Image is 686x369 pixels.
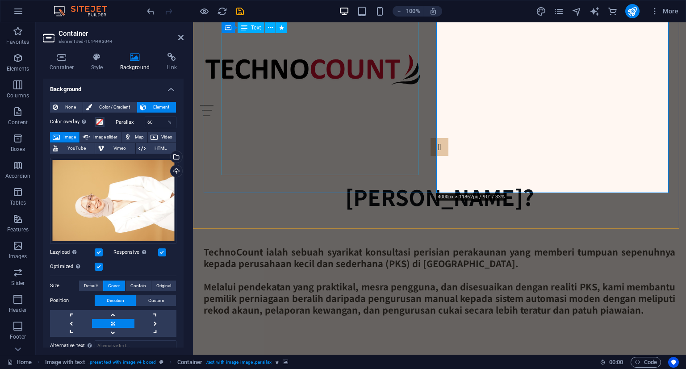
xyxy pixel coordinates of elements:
[177,357,202,368] span: Click to select. Double-click to edit
[50,340,95,351] label: Alternative text
[95,340,176,351] input: Alternative text...
[95,295,136,306] button: Direction
[88,357,156,368] span: . preset-text-with-image-v4-boxed
[146,6,156,17] i: Undo: change_background_size (Ctrl+Z)
[160,132,173,143] span: Video
[429,7,437,15] i: On resize automatically adjust zoom level to fit chosen device.
[159,360,163,365] i: This element is a customizable preset
[50,281,79,291] label: Size
[283,360,288,365] i: This element contains a background
[79,281,103,291] button: Default
[113,247,158,258] label: Responsive
[275,360,279,365] i: Element contains an animation
[134,132,145,143] span: Map
[9,306,27,314] p: Header
[572,6,582,17] button: navigator
[8,119,28,126] p: Content
[84,281,98,291] span: Default
[536,6,547,17] button: design
[217,6,227,17] button: reload
[607,6,618,17] button: commerce
[647,4,682,18] button: More
[136,295,176,306] button: Custom
[627,6,637,17] i: Publish
[10,333,26,340] p: Footer
[234,6,245,17] button: save
[406,6,420,17] h6: 100%
[163,117,176,128] div: %
[590,6,600,17] button: text_generator
[151,281,176,291] button: Original
[103,281,125,291] button: Cover
[235,6,245,17] i: Save (Ctrl+S)
[6,38,29,46] p: Favorites
[668,357,679,368] button: Usercentrics
[650,7,678,16] span: More
[148,143,173,154] span: HTML
[156,281,171,291] span: Original
[625,4,640,18] button: publish
[92,132,118,143] span: Image slider
[50,102,83,113] button: None
[136,143,176,154] button: HTML
[572,6,582,17] i: Navigator
[43,53,84,71] h4: Container
[600,357,623,368] h6: Session time
[145,6,156,17] button: undo
[50,117,95,127] label: Color overlay
[130,281,146,291] span: Contain
[50,132,79,143] button: Image
[609,357,623,368] span: 00 00
[95,102,134,113] span: Color / Gradient
[554,6,564,17] i: Pages (Ctrl+Alt+S)
[43,79,184,95] h4: Background
[536,6,546,17] i: Design (Ctrl+Alt+Y)
[95,143,135,154] button: Vimeo
[107,143,132,154] span: Vimeo
[50,143,95,154] button: YouTube
[116,120,145,125] label: Parallax
[160,53,184,71] h4: Link
[59,38,166,46] h3: Element #ed-1014493044
[61,102,80,113] span: None
[5,172,30,180] p: Accordion
[11,258,482,294] span: Melalui pendekatan yang praktikal, mesra pengguna, dan disesuaikan dengan realiti PKS, kami memba...
[7,226,29,233] p: Features
[7,92,29,99] p: Columns
[121,132,147,143] button: Map
[50,261,95,272] label: Optimized
[83,102,137,113] button: Color / Gradient
[50,247,95,258] label: Lazyload
[10,199,26,206] p: Tables
[11,280,25,287] p: Slider
[206,357,272,368] span: . text-with-image-image .parallax
[615,359,617,365] span: :
[554,6,565,17] button: pages
[63,132,77,143] span: Image
[590,6,600,17] i: AI Writer
[84,53,113,71] h4: Style
[251,25,261,30] span: Text
[148,295,164,306] span: Custom
[9,253,27,260] p: Images
[217,6,227,17] i: Reload page
[50,158,176,243] div: CopyofDSC03467-gcQxglE2aYSAcT6QDlI9jQ.JPG
[45,357,85,368] span: Click to select. Double-click to edit
[80,132,121,143] button: Image slider
[7,357,32,368] a: Click to cancel selection. Double-click to open Pages
[59,29,184,38] h2: Container
[11,223,482,247] span: TechnoCount ialah sebuah syarikat konsultasi perisian perakaunan yang memberi tumpuan sepenuhnya ...
[137,102,176,113] button: Element
[108,281,120,291] span: Cover
[51,6,118,17] img: Editor Logo
[61,143,92,154] span: YouTube
[148,132,176,143] button: Video
[45,357,289,368] nav: breadcrumb
[607,6,618,17] i: Commerce
[113,53,160,71] h4: Background
[125,281,151,291] button: Contain
[393,6,424,17] button: 100%
[149,102,173,113] span: Element
[635,357,657,368] span: Code
[11,146,25,153] p: Boxes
